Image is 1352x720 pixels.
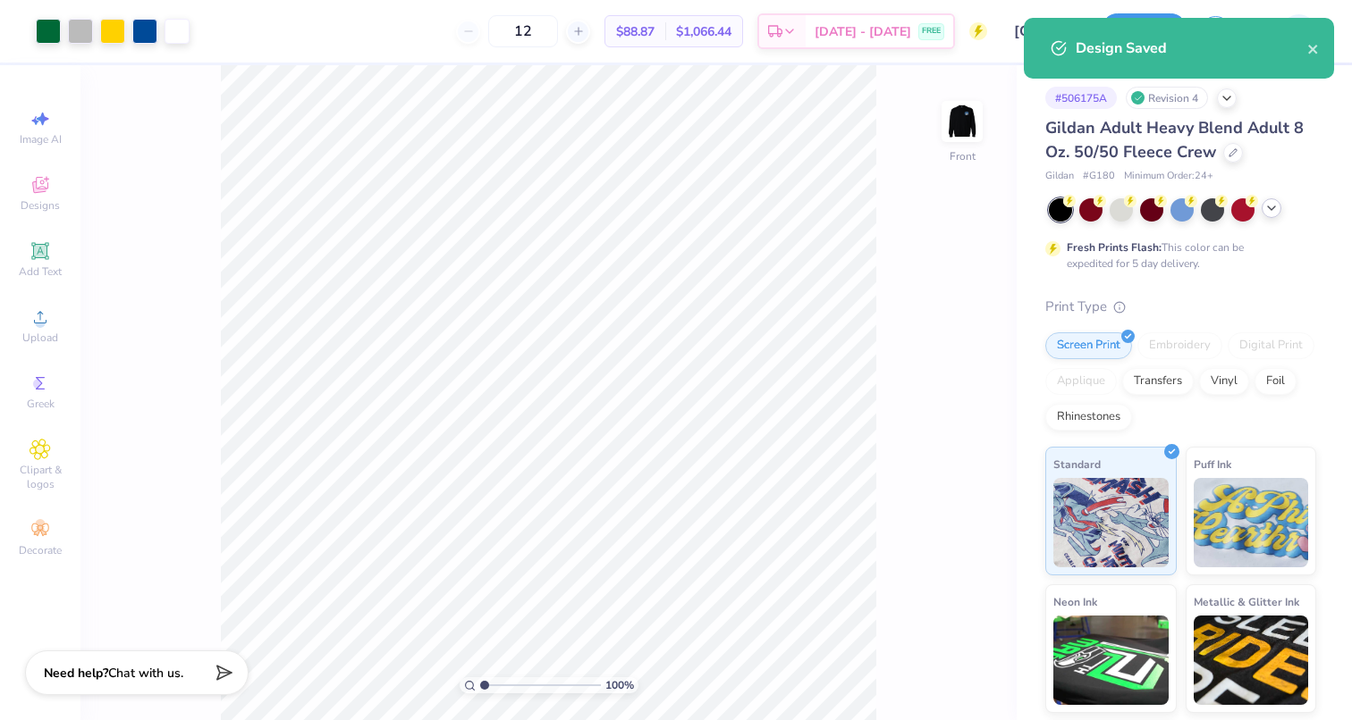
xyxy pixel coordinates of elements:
[488,15,558,47] input: – –
[1045,404,1132,431] div: Rhinestones
[1045,332,1132,359] div: Screen Print
[1083,169,1115,184] span: # G180
[1255,368,1297,395] div: Foil
[19,264,62,279] span: Add Text
[1076,38,1307,59] div: Design Saved
[605,677,634,693] span: 100 %
[1045,117,1304,163] span: Gildan Adult Heavy Blend Adult 8 Oz. 50/50 Fleece Crew
[1067,240,1162,255] strong: Fresh Prints Flash:
[950,148,976,164] div: Front
[1122,368,1194,395] div: Transfers
[1053,455,1101,473] span: Standard
[1067,239,1287,272] div: This color can be expedited for 5 day delivery.
[21,198,60,213] span: Designs
[20,132,62,147] span: Image AI
[1045,169,1074,184] span: Gildan
[1053,615,1169,705] img: Neon Ink
[1194,615,1309,705] img: Metallic & Glitter Ink
[108,665,183,682] span: Chat with us.
[9,463,72,491] span: Clipart & logos
[1124,169,1213,184] span: Minimum Order: 24 +
[1228,332,1314,359] div: Digital Print
[944,104,980,139] img: Front
[44,665,108,682] strong: Need help?
[1102,13,1187,45] button: Save
[1053,592,1097,611] span: Neon Ink
[1045,368,1117,395] div: Applique
[1194,455,1231,473] span: Puff Ink
[616,22,655,41] span: $88.87
[1307,38,1320,59] button: close
[1194,478,1309,567] img: Puff Ink
[1126,87,1208,109] div: Revision 4
[815,22,911,41] span: [DATE] - [DATE]
[1137,332,1222,359] div: Embroidery
[1045,87,1117,109] div: # 506175A
[22,331,58,345] span: Upload
[1045,297,1316,317] div: Print Type
[676,22,731,41] span: $1,066.44
[27,397,55,411] span: Greek
[922,25,941,38] span: FREE
[1199,368,1249,395] div: Vinyl
[1053,478,1169,567] img: Standard
[1194,592,1299,611] span: Metallic & Glitter Ink
[1001,13,1088,49] input: Untitled Design
[19,543,62,557] span: Decorate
